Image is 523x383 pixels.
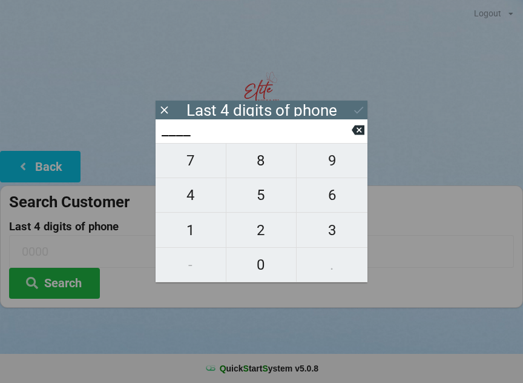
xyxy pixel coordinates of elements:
span: 3 [297,218,367,243]
button: 0 [226,248,297,282]
button: 3 [297,213,367,247]
span: 9 [297,148,367,173]
button: 2 [226,213,297,247]
button: 4 [156,178,226,213]
button: 1 [156,213,226,247]
span: 1 [156,218,226,243]
button: 9 [297,143,367,178]
span: 7 [156,148,226,173]
button: 6 [297,178,367,213]
button: 7 [156,143,226,178]
span: 8 [226,148,297,173]
div: Last 4 digits of phone [186,104,337,116]
span: 2 [226,218,297,243]
span: 4 [156,182,226,208]
span: 5 [226,182,297,208]
button: 8 [226,143,297,178]
span: 0 [226,252,297,278]
span: 6 [297,182,367,208]
button: 5 [226,178,297,213]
